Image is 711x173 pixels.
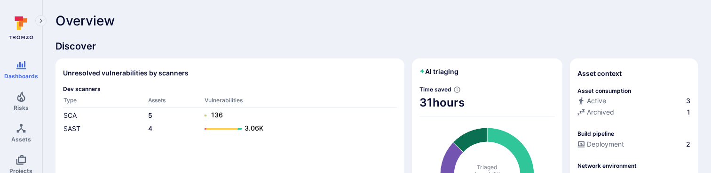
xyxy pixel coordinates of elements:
div: Active [577,96,606,106]
span: Risks [14,104,29,111]
th: Assets [148,96,204,108]
h2: AI triaging [419,67,458,76]
a: 5 [148,111,152,119]
span: 3 [686,96,690,106]
span: Deployment [587,140,624,149]
a: Active3 [577,96,690,106]
a: SAST [63,124,80,132]
span: 2 [686,140,690,149]
span: Overview [55,13,115,28]
p: Network environment [577,162,637,169]
a: 4 [148,124,152,132]
span: Asset context [577,69,622,78]
span: 1 [687,107,690,117]
p: Build pipeline [577,130,614,137]
span: Active [587,96,606,106]
th: Vulnerabilities [204,96,397,108]
a: 3.06K [205,123,387,134]
span: Assets [11,136,31,143]
svg: Estimated based on an average time of 30 mins needed to triage each vulnerability [453,86,461,93]
th: Type [63,96,148,108]
a: SCA [63,111,77,119]
span: Dev scanners [63,85,397,92]
text: 3.06K [245,124,263,132]
span: 31 hours [419,95,555,110]
div: Code repository is archived [577,107,690,119]
div: Deployment [577,140,624,149]
span: Discover [55,40,698,53]
div: Commits seen in the last 180 days [577,96,690,107]
span: Time saved [419,86,451,93]
a: 136 [205,110,387,121]
p: Asset consumption [577,87,631,94]
a: Archived1 [577,107,690,117]
span: Archived [587,107,614,117]
button: Expand navigation menu [35,15,47,26]
div: Configured deployment pipeline [577,140,690,151]
text: 136 [211,111,223,119]
div: Archived [577,107,614,117]
span: Dashboards [4,73,38,80]
i: Expand navigation menu [38,17,44,25]
a: Deployment2 [577,140,690,149]
h2: Unresolved vulnerabilities by scanners [63,68,189,78]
